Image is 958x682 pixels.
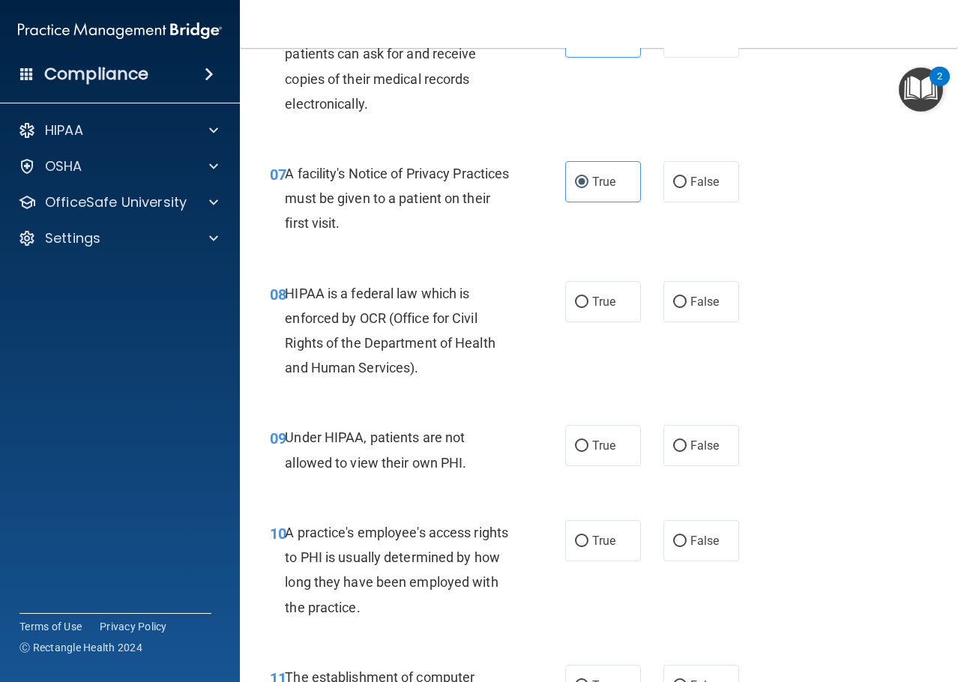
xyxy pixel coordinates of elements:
span: 08 [270,286,286,304]
span: Under HIPAA, patients are not allowed to view their own PHI. [285,429,466,470]
h4: Compliance [44,64,148,85]
p: Settings [45,229,100,247]
span: Under the HIPAA Omnibus Rule, patients can ask for and receive copies of their medical records el... [285,21,476,112]
input: True [575,536,588,547]
span: 07 [270,166,286,184]
span: True [592,295,615,309]
span: True [592,175,615,189]
a: Terms of Use [19,619,82,634]
span: False [690,175,720,189]
a: HIPAA [18,121,218,139]
span: False [690,534,720,548]
a: OfficeSafe University [18,193,218,211]
p: OSHA [45,157,82,175]
span: HIPAA is a federal law which is enforced by OCR (Office for Civil Rights of the Department of Hea... [285,286,495,376]
input: True [575,441,588,452]
input: False [673,177,687,188]
span: 10 [270,525,286,543]
span: False [690,295,720,309]
a: Settings [18,229,218,247]
input: True [575,297,588,308]
span: A practice's employee's access rights to PHI is usually determined by how long they have been emp... [285,525,508,615]
div: 2 [937,76,942,96]
span: 09 [270,429,286,447]
p: OfficeSafe University [45,193,187,211]
button: Open Resource Center, 2 new notifications [899,67,943,112]
input: False [673,297,687,308]
span: True [592,534,615,548]
span: Ⓒ Rectangle Health 2024 [19,640,142,655]
img: PMB logo [18,16,222,46]
input: False [673,536,687,547]
input: True [575,177,588,188]
span: False [690,438,720,453]
span: A facility's Notice of Privacy Practices must be given to a patient on their first visit. [285,166,509,231]
span: True [592,438,615,453]
p: HIPAA [45,121,83,139]
input: False [673,441,687,452]
a: OSHA [18,157,218,175]
a: Privacy Policy [100,619,167,634]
